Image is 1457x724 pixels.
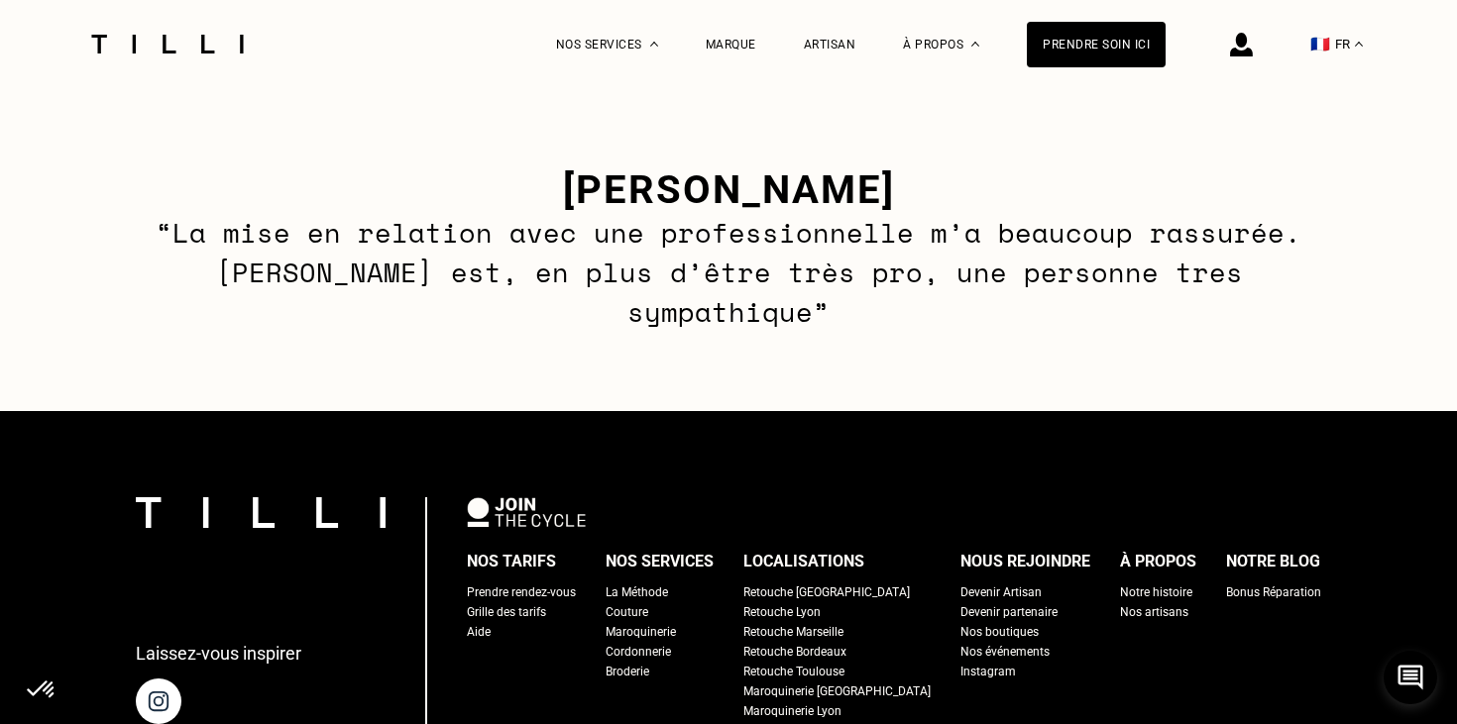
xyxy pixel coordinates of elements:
img: Menu déroulant [650,42,658,47]
p: “La mise en relation avec une professionnelle m’a beaucoup rassurée. [PERSON_NAME] est, en plus d... [135,213,1322,332]
a: Maroquinerie Lyon [743,701,841,721]
a: Prendre soin ici [1027,22,1166,67]
img: icône connexion [1230,33,1253,56]
span: 🇫🇷 [1310,35,1330,53]
h3: [PERSON_NAME] [135,166,1322,213]
a: Retouche Toulouse [743,662,844,681]
a: Nos artisans [1120,602,1188,622]
img: logo Tilli [136,497,386,528]
a: Couture [606,602,648,622]
a: Devenir partenaire [960,602,1058,622]
a: Marque [706,38,756,52]
div: Localisations [743,547,864,576]
img: logo Join The Cycle [467,497,586,527]
a: Maroquinerie [606,622,676,642]
a: Aide [467,622,491,642]
a: Retouche Lyon [743,602,821,622]
a: Artisan [804,38,856,52]
a: Grille des tarifs [467,602,546,622]
div: Nous rejoindre [960,547,1090,576]
img: Menu déroulant à propos [971,42,979,47]
a: Retouche Bordeaux [743,642,846,662]
img: page instagram de Tilli une retoucherie à domicile [136,678,181,724]
img: Logo du service de couturière Tilli [84,35,251,53]
a: Instagram [960,662,1016,681]
a: Retouche [GEOGRAPHIC_DATA] [743,582,910,602]
a: Maroquinerie [GEOGRAPHIC_DATA] [743,681,931,701]
a: Prendre rendez-vous [467,582,576,602]
a: Retouche Marseille [743,622,843,642]
div: Nos services [606,547,714,576]
div: Nos tarifs [467,547,556,576]
a: Devenir Artisan [960,582,1042,602]
p: Laissez-vous inspirer [136,643,301,664]
a: Nos boutiques [960,622,1039,642]
div: Notre blog [1226,547,1320,576]
a: La Méthode [606,582,668,602]
a: Nos événements [960,642,1050,662]
div: À propos [1120,547,1196,576]
a: Cordonnerie [606,642,671,662]
a: Bonus Réparation [1226,582,1321,602]
a: Broderie [606,662,649,681]
img: menu déroulant [1355,42,1363,47]
a: Notre histoire [1120,582,1192,602]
